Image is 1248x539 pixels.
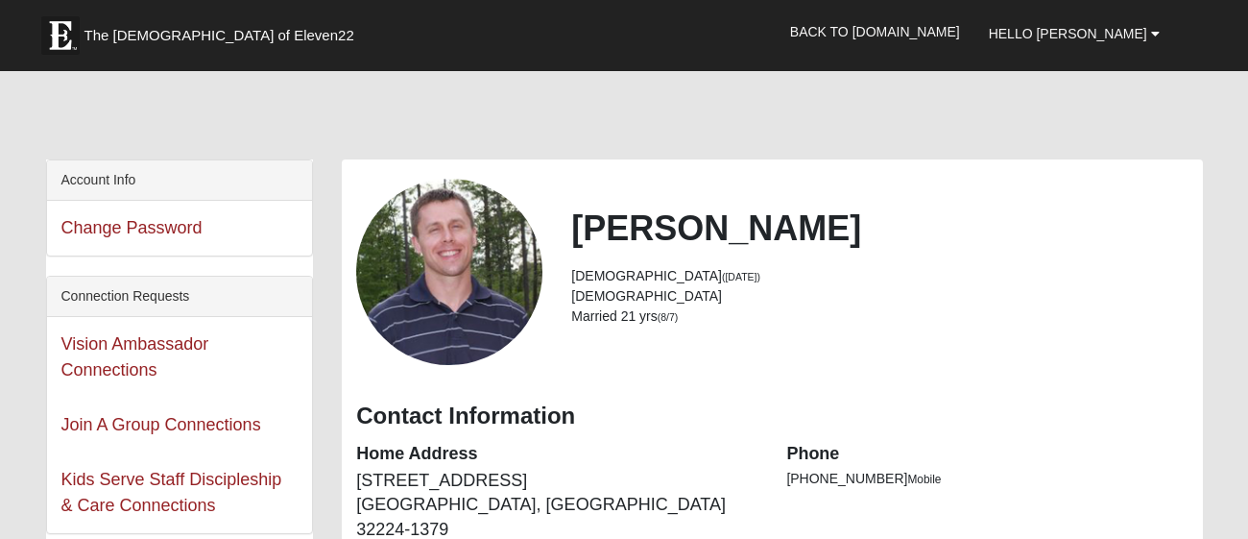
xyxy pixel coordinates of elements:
[84,26,354,45] span: The [DEMOGRAPHIC_DATA] of Eleven22
[786,442,1188,467] dt: Phone
[989,26,1147,41] span: Hello [PERSON_NAME]
[658,311,679,323] small: (8/7)
[974,10,1174,58] a: Hello [PERSON_NAME]
[571,286,1188,306] li: [DEMOGRAPHIC_DATA]
[907,473,941,486] span: Mobile
[571,306,1188,327] li: Married 21 yrs
[61,218,203,237] a: Change Password
[571,208,1188,249] h2: [PERSON_NAME]
[61,415,261,434] a: Join A Group Connections
[47,160,313,201] div: Account Info
[32,7,416,55] a: The [DEMOGRAPHIC_DATA] of Eleven22
[571,266,1188,286] li: [DEMOGRAPHIC_DATA]
[356,403,1188,430] h3: Contact Information
[722,271,760,282] small: ([DATE])
[61,470,282,515] a: Kids Serve Staff Discipleship & Care Connections
[47,277,313,317] div: Connection Requests
[786,469,1188,489] li: [PHONE_NUMBER]
[356,261,542,281] a: View Fullsize Photo
[356,442,757,467] dt: Home Address
[776,8,974,56] a: Back to [DOMAIN_NAME]
[61,334,209,380] a: Vision Ambassador Connections
[41,16,80,55] img: Eleven22 logo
